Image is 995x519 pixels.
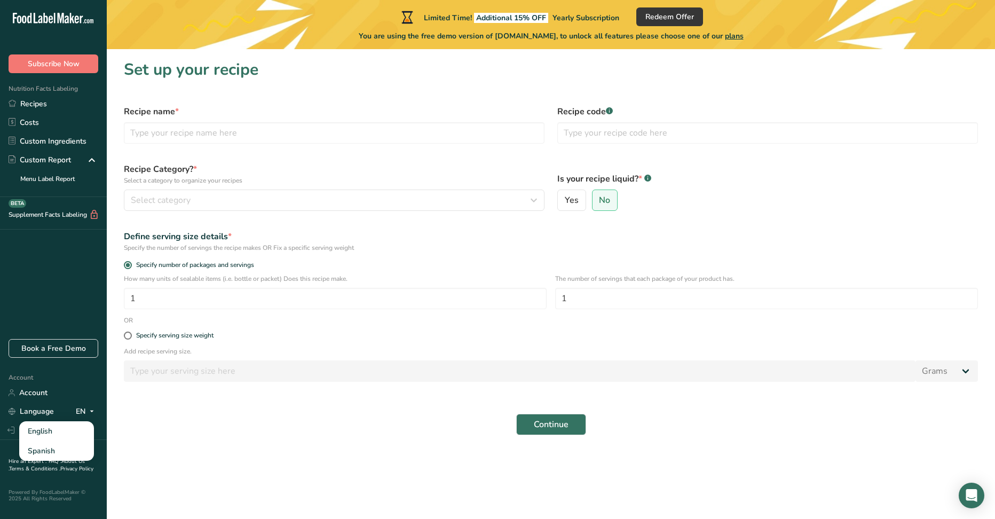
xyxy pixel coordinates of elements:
[132,261,254,269] span: Specify number of packages and servings
[124,360,915,382] input: Type your serving size here
[474,13,548,23] span: Additional 15% OFF
[124,274,547,284] p: How many units of sealable items (i.e. bottle or packet) Does this recipe make.
[131,194,191,207] span: Select category
[124,347,978,356] p: Add recipe serving size.
[555,274,978,284] p: The number of servings that each package of your product has.
[552,13,619,23] span: Yearly Subscription
[124,243,978,253] div: Specify the number of servings the recipe makes OR Fix a specific serving weight
[959,483,984,508] div: Open Intercom Messenger
[60,465,93,473] a: Privacy Policy
[599,195,610,206] span: No
[9,199,26,208] div: BETA
[19,441,94,461] div: Spanish
[124,58,978,82] h1: Set up your recipe
[534,418,568,431] span: Continue
[565,195,579,206] span: Yes
[124,122,544,144] input: Type your recipe name here
[359,30,744,42] span: You are using the free demo version of [DOMAIN_NAME], to unlock all features please choose one of...
[28,58,80,69] span: Subscribe Now
[19,421,94,441] div: English
[9,339,98,358] a: Book a Free Demo
[636,7,703,26] button: Redeem Offer
[9,54,98,73] button: Subscribe Now
[557,172,978,185] label: Is your recipe liquid?
[76,405,98,418] div: EN
[645,11,694,22] span: Redeem Offer
[9,154,71,166] div: Custom Report
[9,458,46,465] a: Hire an Expert .
[9,489,98,502] div: Powered By FoodLabelMaker © 2025 All Rights Reserved
[516,414,586,435] button: Continue
[557,122,978,144] input: Type your recipe code here
[9,402,54,421] a: Language
[124,163,544,185] label: Recipe Category?
[124,190,544,211] button: Select category
[399,11,619,23] div: Limited Time!
[557,105,978,118] label: Recipe code
[124,176,544,185] p: Select a category to organize your recipes
[725,31,744,41] span: plans
[117,316,139,325] div: OR
[124,230,978,243] div: Define serving size details
[9,458,85,473] a: About Us .
[136,332,214,340] div: Specify serving size weight
[124,105,544,118] label: Recipe name
[49,458,61,465] a: FAQ .
[9,465,60,473] a: Terms & Conditions .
